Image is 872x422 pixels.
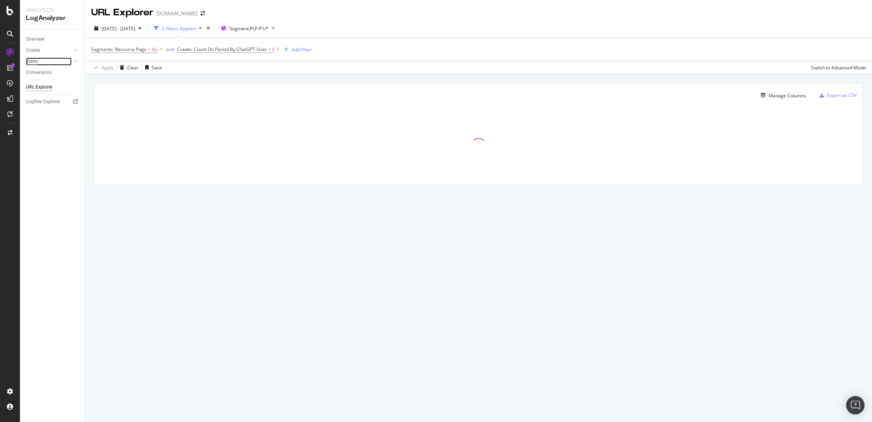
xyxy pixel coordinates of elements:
[26,98,79,106] a: Logfiles Explorer
[811,64,866,71] div: Switch to Advanced Mode
[229,25,269,32] span: Segment: PLP-P1/*
[26,57,72,66] a: Visits
[26,69,79,77] a: Conversions
[177,46,267,53] span: Crawls: Count On Period By ChatGPT-User
[846,396,864,414] div: Open Intercom Messenger
[26,46,40,54] div: Crawls
[292,46,312,53] div: Add Filter
[26,35,44,43] div: Overview
[205,25,211,32] div: times
[769,92,806,99] div: Manage Columns
[26,35,79,43] a: Overview
[91,6,153,19] div: URL Explorer
[272,44,275,55] span: 0
[26,14,79,23] div: LogAnalyzer
[166,46,174,53] div: and
[152,64,162,71] div: Save
[26,57,38,66] div: Visits
[26,83,79,91] a: URL Explorer
[127,64,139,71] div: Clear
[102,64,113,71] div: Apply
[102,25,135,32] span: [DATE] - [DATE]
[26,46,72,54] a: Crawls
[91,61,113,74] button: Apply
[156,10,197,17] div: [DOMAIN_NAME]
[162,25,196,32] div: 2 Filters Applied
[758,91,806,100] button: Manage Columns
[808,61,866,74] button: Switch to Advanced Mode
[218,22,278,34] button: Segment:PLP-P1/*
[200,11,205,16] div: arrow-right-arrow-left
[26,83,52,91] div: URL Explorer
[281,45,312,54] button: Add Filter
[816,89,857,102] button: Export as CSV
[268,46,271,53] span: >
[142,61,162,74] button: Save
[26,6,79,14] div: Analytics
[166,46,174,53] button: and
[26,98,60,106] div: Logfiles Explorer
[827,92,857,99] div: Export as CSV
[151,22,205,34] button: 2 Filters Applied
[26,69,52,77] div: Conversions
[148,46,151,53] span: =
[117,61,139,74] button: Clear
[91,46,147,53] span: Segments: Resource Page
[91,22,144,34] button: [DATE] - [DATE]
[152,44,158,55] span: No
